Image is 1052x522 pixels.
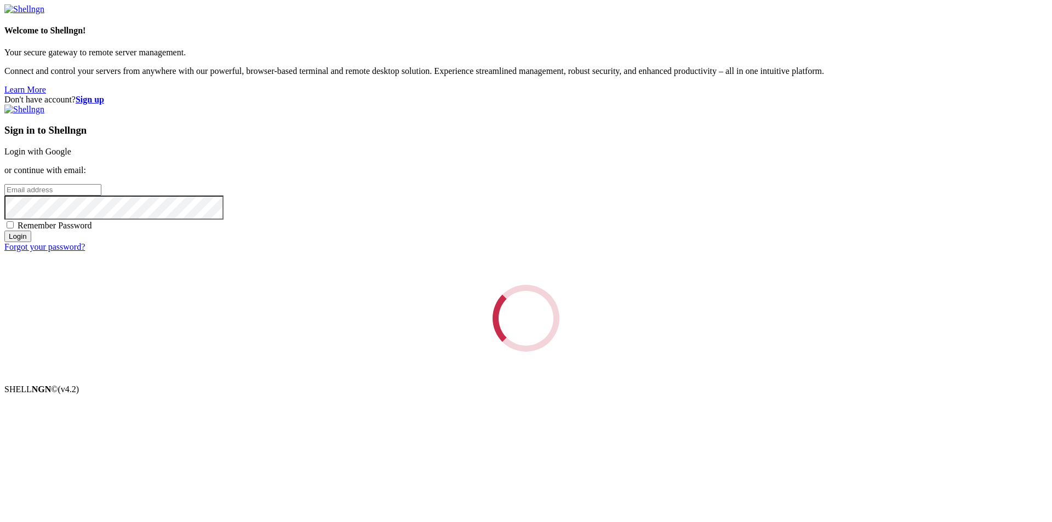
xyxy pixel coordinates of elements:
[4,48,1048,58] p: Your secure gateway to remote server management.
[58,385,79,394] span: 4.2.0
[32,385,52,394] b: NGN
[4,165,1048,175] p: or continue with email:
[4,4,44,14] img: Shellngn
[4,242,85,251] a: Forgot your password?
[4,85,46,94] a: Learn More
[4,147,71,156] a: Login with Google
[18,221,92,230] span: Remember Password
[4,26,1048,36] h4: Welcome to Shellngn!
[4,184,101,196] input: Email address
[76,95,104,104] a: Sign up
[4,231,31,242] input: Login
[7,221,14,228] input: Remember Password
[4,385,79,394] span: SHELL ©
[4,95,1048,105] div: Don't have account?
[4,124,1048,136] h3: Sign in to Shellngn
[4,66,1048,76] p: Connect and control your servers from anywhere with our powerful, browser-based terminal and remo...
[4,105,44,114] img: Shellngn
[484,277,567,359] div: Loading...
